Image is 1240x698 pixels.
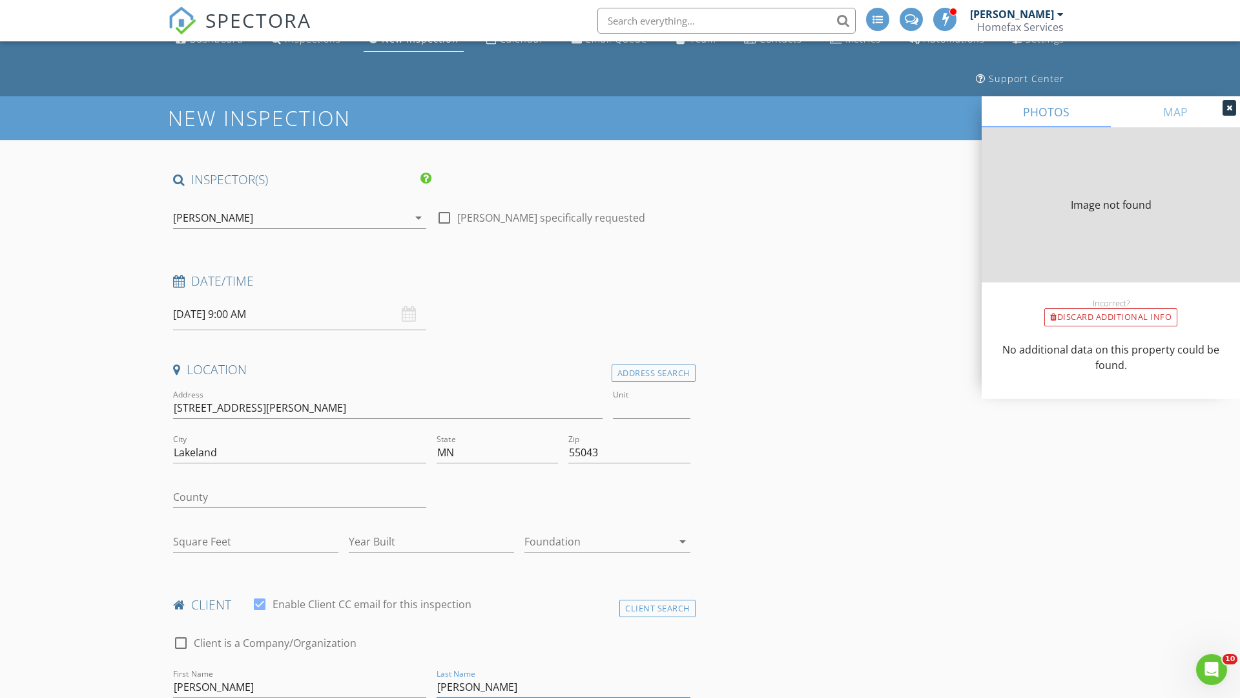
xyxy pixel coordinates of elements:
[597,8,856,34] input: Search everything...
[612,365,696,382] div: Address Search
[971,67,1069,91] a: Support Center
[1044,308,1177,326] div: Discard Additional info
[989,72,1064,85] div: Support Center
[1111,96,1240,127] a: MAP
[273,598,471,611] label: Enable Client CC email for this inspection
[168,107,454,129] h1: New Inspection
[173,299,426,330] input: Select date
[997,342,1224,373] p: No additional data on this property could be found.
[1223,654,1237,664] span: 10
[205,6,311,34] span: SPECTORA
[411,210,426,226] i: arrow_drop_down
[173,273,690,290] h4: Date/Time
[457,211,645,224] label: [PERSON_NAME] specifically requested
[168,6,196,35] img: The Best Home Inspection Software - Spectora
[173,597,690,613] h4: client
[173,171,431,188] h4: INSPECTOR(S)
[173,361,690,378] h4: Location
[168,17,311,45] a: SPECTORA
[173,212,253,224] div: [PERSON_NAME]
[619,600,696,617] div: Client Search
[1196,654,1227,685] iframe: Intercom live chat
[194,637,356,650] label: Client is a Company/Organization
[982,298,1240,308] div: Incorrect?
[675,534,690,549] i: arrow_drop_down
[977,21,1064,34] div: Homefax Services
[982,96,1111,127] a: PHOTOS
[970,8,1054,21] div: [PERSON_NAME]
